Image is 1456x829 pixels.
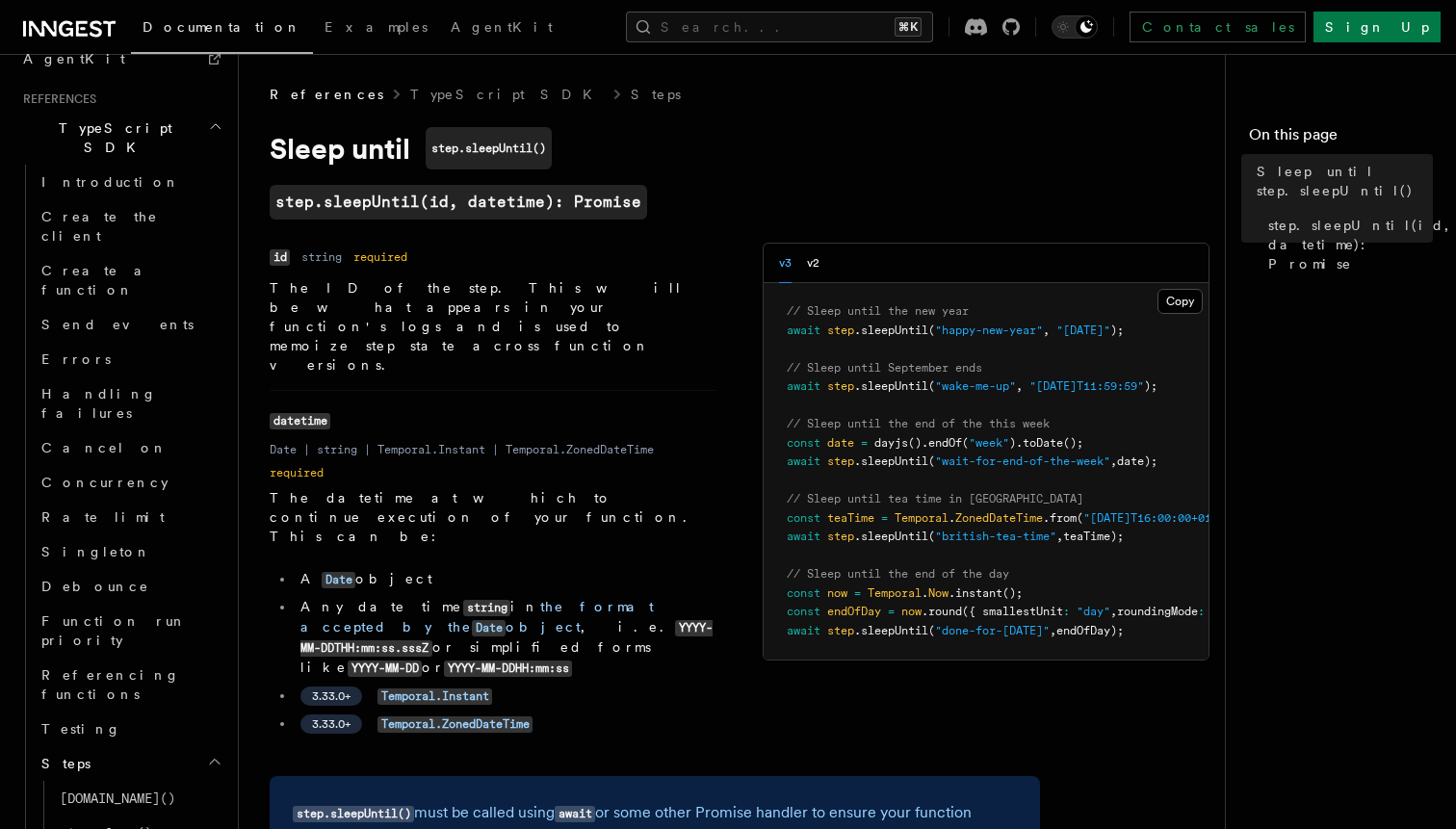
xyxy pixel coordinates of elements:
[827,586,847,600] span: now
[949,511,955,525] span: .
[15,118,208,157] span: TypeScript SDK
[787,530,820,543] span: await
[325,19,428,35] span: Examples
[34,712,226,746] a: Testing
[787,361,982,375] span: // Sleep until September ends
[854,530,928,543] span: .sleepUntil
[34,754,91,773] span: Steps
[1144,379,1157,393] span: );
[787,436,820,450] span: const
[935,454,1110,468] span: "wait-for-end-of-the-week"
[827,454,854,468] span: step
[874,436,908,450] span: dayjs
[935,324,1043,337] span: "happy-new-year"
[1056,324,1110,337] span: "[DATE]"
[1313,12,1441,42] a: Sign Up
[270,278,716,375] p: The ID of the step. This will be what appears in your function's logs and is used to memoize step...
[34,199,226,253] a: Create the client
[34,165,226,199] a: Introduction
[463,600,510,616] code: string
[1043,511,1077,525] span: .from
[1157,289,1203,314] button: Copy
[787,567,1009,581] span: // Sleep until the end of the day
[23,51,125,66] span: AgentKit
[928,324,935,337] span: (
[270,442,654,457] dd: Date | string | Temporal.Instant | Temporal.ZonedDateTime
[1110,324,1124,337] span: );
[377,688,492,705] code: Temporal.Instant
[295,597,716,678] li: Any date time in , i.e. or simplified forms like or
[1249,123,1433,154] h4: On this page
[34,658,226,712] a: Referencing functions
[34,746,226,781] button: Steps
[41,509,165,525] span: Rate limit
[787,324,820,337] span: await
[861,436,868,450] span: =
[922,605,962,618] span: .round
[377,716,533,733] code: Temporal.ZonedDateTime
[1056,624,1124,637] span: endOfDay);
[928,530,935,543] span: (
[322,572,355,588] code: Date
[348,661,422,677] code: YYYY-MM-DD
[41,386,157,421] span: Handling failures
[41,579,149,594] span: Debounce
[41,613,187,648] span: Function run priority
[270,185,647,220] a: step.sleepUntil(id, datetime): Promise
[928,624,935,637] span: (
[787,492,1083,505] span: // Sleep until tea time in [GEOGRAPHIC_DATA]
[1063,436,1083,450] span: ();
[854,324,928,337] span: .sleepUntil
[962,605,1063,618] span: ({ smallestUnit
[1016,379,1023,393] span: ,
[779,244,792,283] button: v3
[270,465,324,480] dd: required
[888,605,895,618] span: =
[827,511,874,525] span: teaTime
[935,624,1050,637] span: "done-for-[DATE]"
[444,661,572,677] code: YYYY-MM-DDHH:mm:ss
[1117,454,1157,468] span: date);
[854,586,861,600] span: =
[928,454,935,468] span: (
[787,511,820,525] span: const
[15,91,96,107] span: References
[34,569,226,604] a: Debounce
[293,806,414,822] code: step.sleepUntil()
[270,488,716,546] p: The datetime at which to continue execution of your function. This can be:
[928,586,949,600] span: Now
[1077,605,1110,618] span: "day"
[901,605,922,618] span: now
[1130,12,1306,42] a: Contact sales
[1110,605,1117,618] span: ,
[787,586,820,600] span: const
[949,586,1002,600] span: .instant
[34,342,226,376] a: Errors
[41,263,156,298] span: Create a function
[270,413,330,429] code: datetime
[300,599,654,635] a: the format accepted by theDateobject
[1117,605,1198,618] span: roundingMode
[1063,605,1070,618] span: :
[868,586,922,600] span: Temporal
[955,511,1043,525] span: ZonedDateTime
[1009,436,1016,450] span: )
[962,436,969,450] span: (
[1029,379,1144,393] span: "[DATE]T11:59:59"
[827,324,854,337] span: step
[854,454,928,468] span: .sleepUntil
[935,530,1056,543] span: "british-tea-time"
[969,436,1009,450] span: "week"
[827,605,881,618] span: endOfDay
[895,511,949,525] span: Temporal
[270,127,1040,169] h1: Sleep until
[41,475,169,490] span: Concurrency
[854,624,928,637] span: .sleepUntil
[426,127,552,169] code: step.sleepUntil()
[1198,605,1205,618] span: :
[1043,324,1050,337] span: ,
[15,111,226,165] button: TypeScript SDK
[787,605,820,618] span: const
[908,436,922,450] span: ()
